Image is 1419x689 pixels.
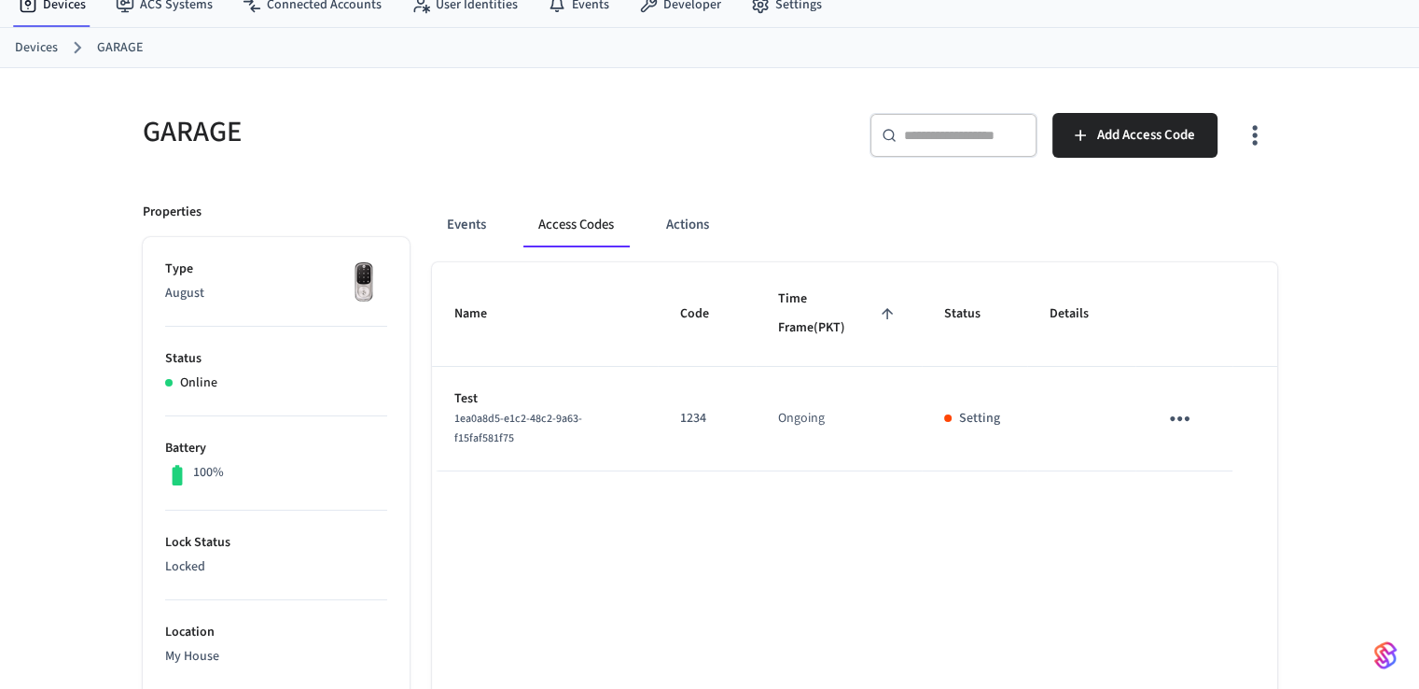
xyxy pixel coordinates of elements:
[432,203,1277,247] div: ant example
[959,409,1000,429] p: Setting
[341,260,387,306] img: Yale Assure Touchscreen Wifi Smart Lock, Satin Nickel, Front
[944,300,1005,329] span: Status
[1052,113,1217,158] button: Add Access Code
[143,203,202,222] p: Properties
[1097,123,1195,148] span: Add Access Code
[651,203,724,247] button: Actions
[97,38,143,58] a: GARAGE
[432,203,501,247] button: Events
[454,300,511,329] span: Name
[778,285,899,344] span: Time Frame(PKT)
[454,411,582,446] span: 1ea0a8d5-e1c2-48c2-9a63-f15faf581f75
[432,262,1277,471] table: sticky table
[165,533,387,553] p: Lock Status
[165,623,387,642] p: Location
[143,113,699,151] h5: GARAGE
[165,557,387,577] p: Locked
[165,260,387,279] p: Type
[193,463,224,483] p: 100%
[165,349,387,369] p: Status
[523,203,629,247] button: Access Codes
[165,439,387,458] p: Battery
[180,373,217,393] p: Online
[756,367,922,471] td: Ongoing
[165,647,387,667] p: My House
[454,389,635,409] p: Test
[15,38,58,58] a: Devices
[680,300,733,329] span: Code
[1374,640,1397,670] img: SeamLogoGradient.69752ec5.svg
[165,284,387,303] p: August
[1050,300,1113,329] span: Details
[680,409,733,429] p: 1234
